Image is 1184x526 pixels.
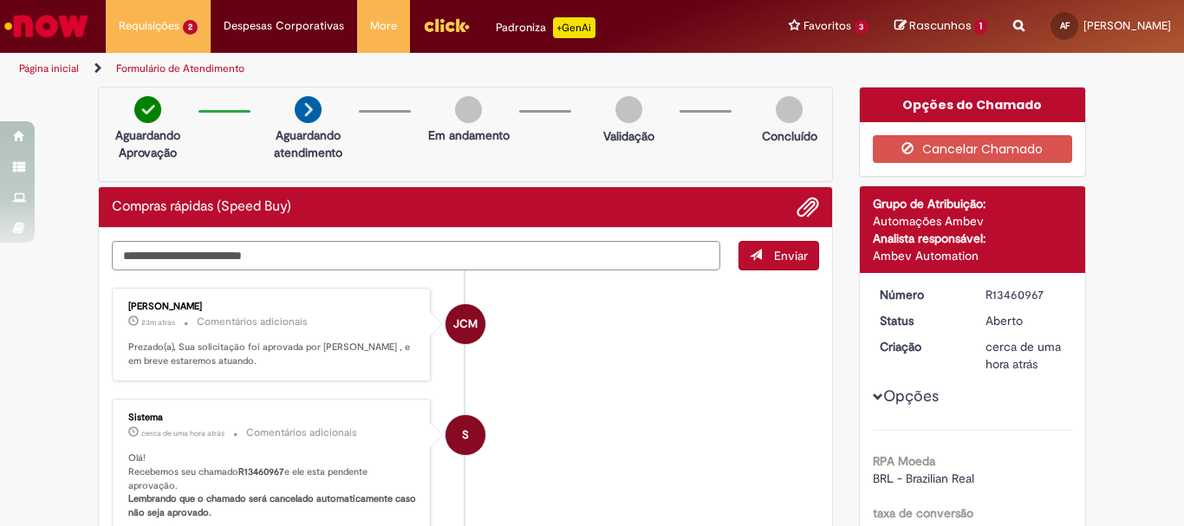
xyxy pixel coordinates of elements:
[738,241,819,270] button: Enviar
[116,62,244,75] a: Formulário de Atendimento
[141,428,224,438] time: 29/08/2025 09:10:58
[128,302,417,312] div: [PERSON_NAME]
[986,339,1061,372] time: 29/08/2025 09:10:46
[1083,18,1171,33] span: [PERSON_NAME]
[873,453,935,469] b: RPA Moeda
[106,127,190,161] p: Aguardando Aprovação
[141,317,175,328] time: 29/08/2025 09:33:24
[112,241,720,270] textarea: Digite sua mensagem aqui...
[266,127,350,161] p: Aguardando atendimento
[974,19,987,35] span: 1
[238,465,284,478] b: R13460967
[873,471,974,486] span: BRL - Brazilian Real
[909,17,972,34] span: Rascunhos
[986,339,1061,372] span: cerca de uma hora atrás
[428,127,510,144] p: Em andamento
[1060,20,1070,31] span: AF
[224,17,344,35] span: Despesas Corporativas
[855,20,869,35] span: 3
[128,341,417,367] p: Prezado(a), Sua solicitação foi aprovada por [PERSON_NAME] , e em breve estaremos atuando.
[446,304,485,344] div: José Carlos Menezes De Oliveira Junior
[867,286,973,303] dt: Número
[134,96,161,123] img: check-circle-green.png
[774,248,808,263] span: Enviar
[895,18,987,35] a: Rascunhos
[370,17,397,35] span: More
[446,415,485,455] div: System
[119,17,179,35] span: Requisições
[867,312,973,329] dt: Status
[128,412,417,423] div: Sistema
[803,17,851,35] span: Favoritos
[128,451,417,520] p: Olá! Recebemos seu chamado e ele esta pendente aprovação.
[13,53,777,85] ul: Trilhas de página
[112,199,291,215] h2: Compras rápidas (Speed Buy) Histórico de tíquete
[295,96,322,123] img: arrow-next.png
[19,62,79,75] a: Página inicial
[2,9,91,43] img: ServiceNow
[423,12,470,38] img: click_logo_yellow_360x200.png
[462,414,469,456] span: S
[197,315,308,329] small: Comentários adicionais
[141,428,224,438] span: cerca de uma hora atrás
[455,96,482,123] img: img-circle-grey.png
[873,195,1073,212] div: Grupo de Atribuição:
[496,17,595,38] div: Padroniza
[141,317,175,328] span: 23m atrás
[246,425,357,440] small: Comentários adicionais
[986,312,1066,329] div: Aberto
[797,196,819,218] button: Adicionar anexos
[553,17,595,38] p: +GenAi
[453,303,478,345] span: JCM
[873,505,973,521] b: taxa de conversão
[183,20,198,35] span: 2
[860,88,1086,122] div: Opções do Chamado
[873,247,1073,264] div: Ambev Automation
[986,286,1066,303] div: R13460967
[762,127,817,145] p: Concluído
[986,338,1066,373] div: 29/08/2025 09:10:46
[873,212,1073,230] div: Automações Ambev
[873,230,1073,247] div: Analista responsável:
[873,135,1073,163] button: Cancelar Chamado
[776,96,803,123] img: img-circle-grey.png
[615,96,642,123] img: img-circle-grey.png
[128,492,419,519] b: Lembrando que o chamado será cancelado automaticamente caso não seja aprovado.
[603,127,654,145] p: Validação
[867,338,973,355] dt: Criação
